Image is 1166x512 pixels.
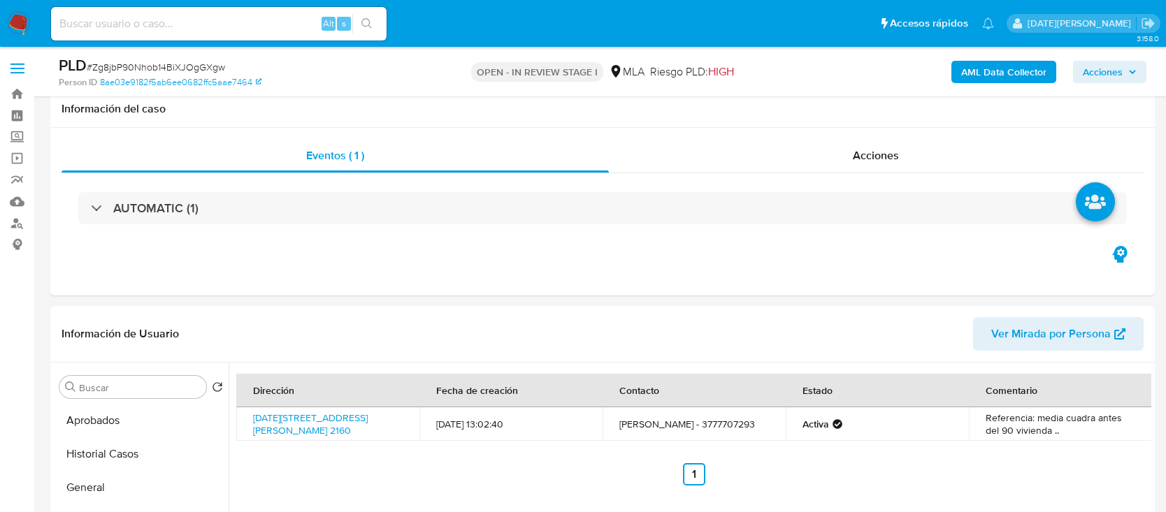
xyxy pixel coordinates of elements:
button: Historial Casos [54,437,229,471]
input: Buscar [79,381,201,394]
a: Salir [1141,16,1156,31]
span: Accesos rápidos [890,16,968,31]
button: AML Data Collector [951,61,1056,83]
th: Contacto [603,374,786,407]
a: Ir a la página 1 [683,463,705,485]
h1: Información de Usuario [62,327,179,341]
td: Referencia: media cuadra antes del 90 vivienda .. [969,407,1152,441]
p: lucia.neglia@mercadolibre.com [1028,17,1136,30]
h3: AUTOMATIC (1) [113,200,199,216]
th: Estado [786,374,969,407]
div: AUTOMATIC (1) [78,192,1127,224]
span: # Zg8jbP90Nhob14BiXJOgGXgw [87,60,225,74]
button: General [54,471,229,504]
strong: Activa [802,418,829,430]
button: Acciones [1073,61,1146,83]
span: HIGH [708,64,734,80]
a: 8ae03e9182f5ab6ee0682ffc5aae7464 [100,76,261,89]
p: OPEN - IN REVIEW STAGE I [471,62,603,82]
span: Eventos ( 1 ) [306,147,364,163]
span: Alt [323,17,334,30]
button: Aprobados [54,404,229,437]
button: Buscar [65,381,76,393]
span: Riesgo PLD: [650,64,734,80]
button: Ver Mirada por Persona [973,317,1144,351]
b: Person ID [59,76,97,89]
span: Acciones [853,147,899,163]
th: Comentario [969,374,1152,407]
button: search-icon [352,14,381,34]
span: Ver Mirada por Persona [991,317,1111,351]
nav: Paginación [236,463,1151,485]
span: Acciones [1083,61,1123,83]
b: PLD [59,54,87,76]
div: MLA [609,64,645,80]
th: Fecha de creación [419,374,603,407]
input: Buscar usuario o caso... [51,15,387,33]
td: [DATE] 13:02:40 [419,407,603,441]
td: [PERSON_NAME] - 3777707293 [603,407,786,441]
span: s [342,17,346,30]
b: AML Data Collector [961,61,1046,83]
button: Volver al orden por defecto [212,381,223,397]
th: Dirección [236,374,419,407]
a: [DATE][STREET_ADDRESS][PERSON_NAME] 2160 [253,411,368,437]
a: Notificaciones [982,17,994,29]
h1: Información del caso [62,102,1144,116]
